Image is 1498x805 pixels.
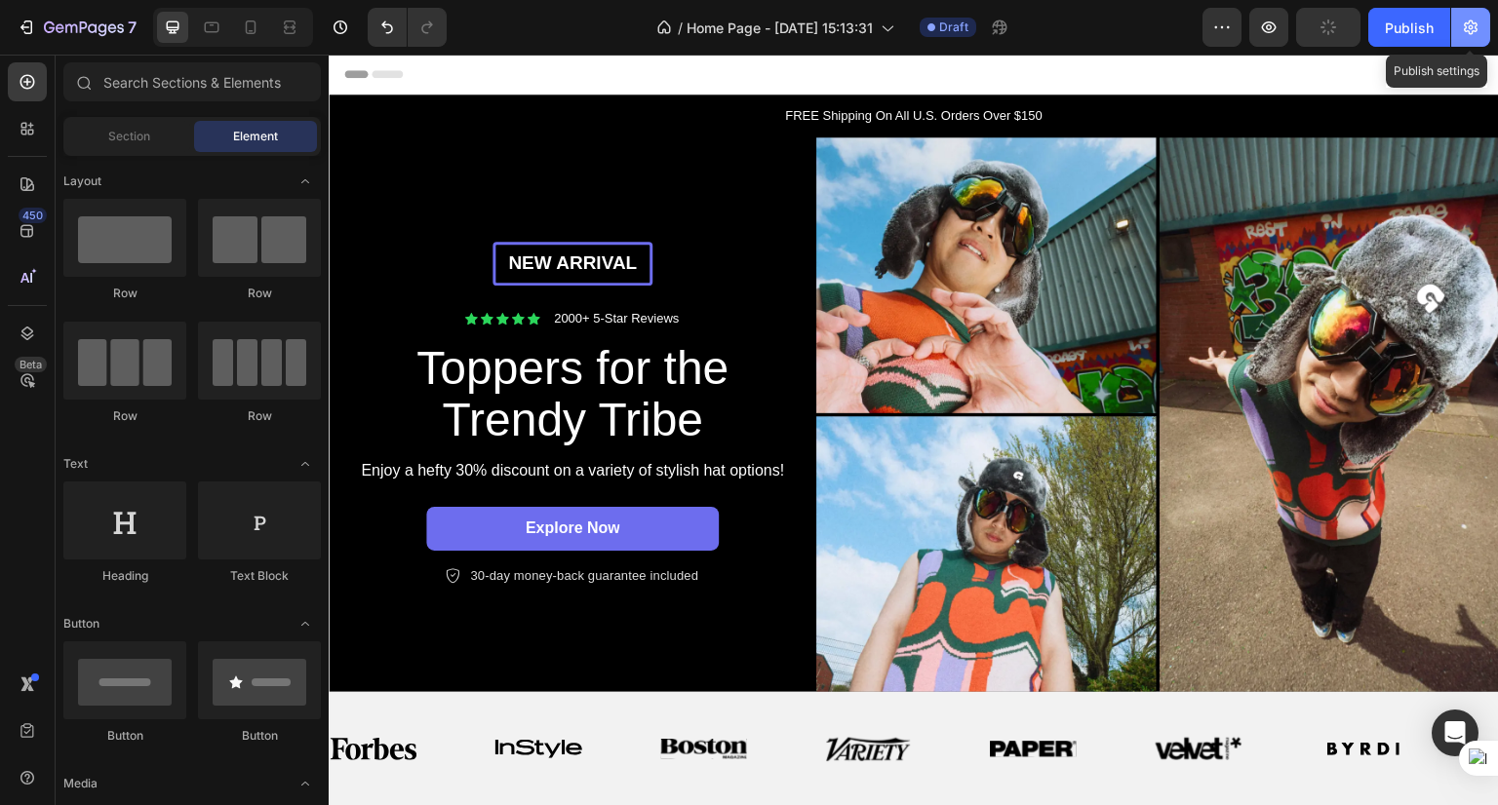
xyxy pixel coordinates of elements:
img: Alt image [496,681,583,707]
div: 450 [19,208,47,223]
img: Alt image [661,686,748,703]
div: Row [63,285,186,302]
div: Open Intercom Messenger [1432,709,1478,756]
span: Text [63,455,88,473]
button: Publish [1368,8,1450,47]
span: Layout [63,172,101,190]
div: Button [198,727,321,745]
img: Alt image [1,683,88,705]
div: Text Block [198,567,321,585]
div: Publish [1385,18,1434,38]
span: Toggle open [290,608,321,639]
button: 7 [8,8,145,47]
input: Search Sections & Elements [63,62,321,101]
span: Section [108,128,150,145]
div: Row [198,285,321,302]
img: Alt image [166,685,253,705]
p: 7 [128,16,137,39]
img: Alt image [826,680,913,709]
span: Element [233,128,278,145]
span: / [678,18,683,38]
div: Heading [63,567,186,585]
div: Row [198,407,321,425]
span: Draft [939,19,968,36]
span: Toggle open [290,448,321,479]
span: Toggle open [290,166,321,197]
span: Toggle open [290,768,321,799]
span: Button [63,615,99,632]
div: Beta [15,357,47,372]
img: Alt image [992,688,1079,701]
img: Alt image [332,684,418,705]
img: gempages_432750572815254551-fa64ec21-0cb6-4a07-a93d-fbdf5915c261.webp [488,83,1170,637]
iframe: Design area [329,55,1498,805]
div: Row [63,407,186,425]
div: Undo/Redo [368,8,447,47]
span: Home Page - [DATE] 15:13:31 [687,18,873,38]
span: Media [63,775,98,792]
div: Button [63,727,186,745]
